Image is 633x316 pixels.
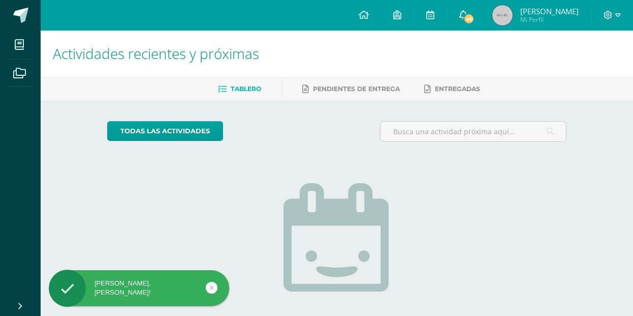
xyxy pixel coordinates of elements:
[435,85,480,93] span: Entregadas
[492,5,513,25] img: 45x45
[381,122,566,141] input: Busca una actividad próxima aquí...
[463,13,474,24] span: 46
[107,121,223,141] a: todas las Actividades
[53,44,259,63] span: Actividades recientes y próximas
[520,15,579,24] span: Mi Perfil
[231,85,261,93] span: Tablero
[313,85,400,93] span: Pendientes de entrega
[424,81,480,97] a: Entregadas
[49,279,229,297] div: [PERSON_NAME], [PERSON_NAME]!
[302,81,400,97] a: Pendientes de entrega
[218,81,261,97] a: Tablero
[520,6,579,16] span: [PERSON_NAME]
